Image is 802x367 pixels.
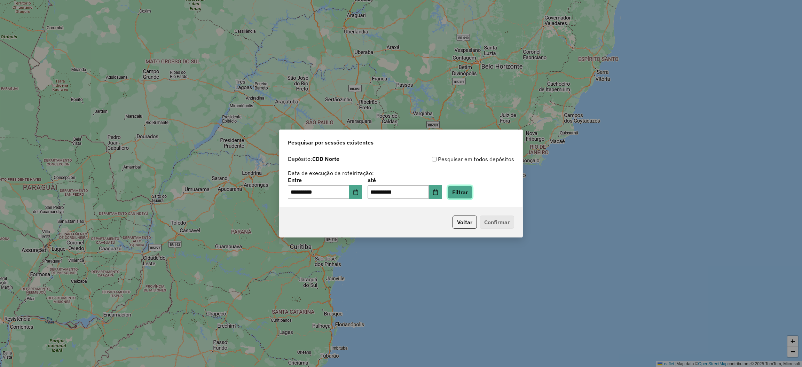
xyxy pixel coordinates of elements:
div: Pesquisar em todos depósitos [401,155,514,163]
label: até [368,176,442,184]
button: Choose Date [349,185,362,199]
button: Filtrar [448,186,472,199]
label: Data de execução da roteirização: [288,169,374,177]
label: Entre [288,176,362,184]
button: Choose Date [429,185,442,199]
strong: CDD Norte [312,155,339,162]
span: Pesquisar por sessões existentes [288,138,374,147]
button: Voltar [453,216,477,229]
label: Depósito: [288,155,339,163]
